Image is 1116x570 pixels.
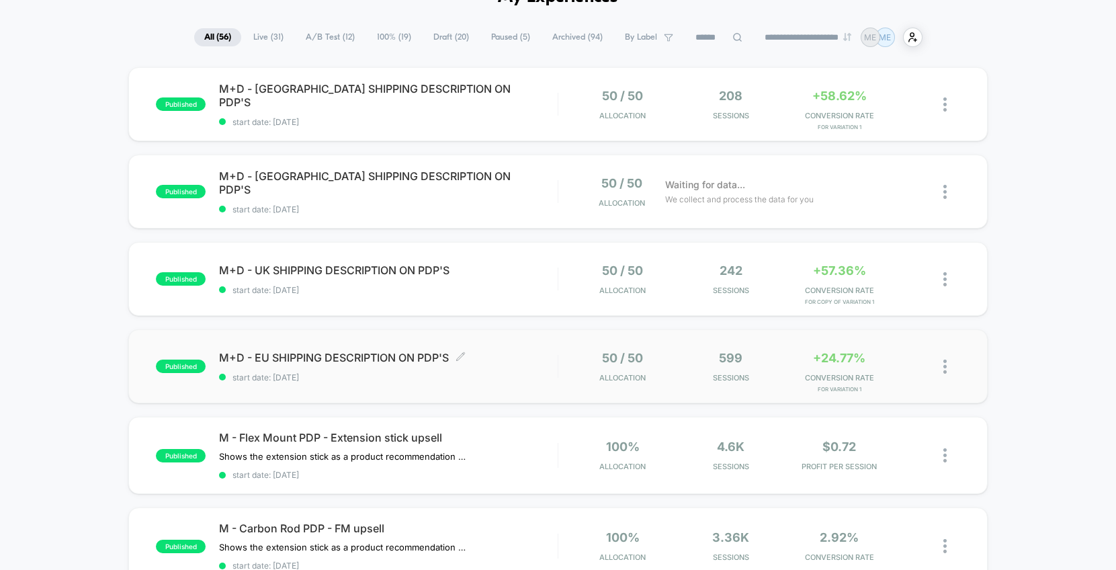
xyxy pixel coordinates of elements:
span: Allocation [599,553,646,562]
span: M+D - [GEOGRAPHIC_DATA] SHIPPING DESCRIPTION ON PDP'S [219,169,558,196]
span: Allocation [599,111,646,120]
span: Sessions [680,462,781,471]
span: published [156,185,206,198]
span: start date: [DATE] [219,470,558,480]
span: 50 / 50 [602,351,643,365]
span: Sessions [680,111,781,120]
span: 242 [720,263,742,278]
span: +57.36% [813,263,866,278]
span: M+D - EU SHIPPING DESCRIPTION ON PDP'S [219,351,558,364]
span: Allocation [599,286,646,295]
span: published [156,97,206,111]
span: 3.36k [712,530,749,544]
span: Archived ( 94 ) [542,28,613,46]
img: end [843,33,851,41]
span: start date: [DATE] [219,117,558,127]
span: Sessions [680,373,781,382]
span: CONVERSION RATE [788,111,890,120]
span: start date: [DATE] [219,285,558,295]
span: 50 / 50 [602,89,643,103]
span: published [156,449,206,462]
span: A/B Test ( 12 ) [296,28,365,46]
span: Shows the extension stick as a product recommendation under the CTA [219,542,468,553]
span: M - Flex Mount PDP - Extension stick upsell [219,431,558,444]
span: M+D - UK SHIPPING DESCRIPTION ON PDP'S [219,263,558,277]
span: start date: [DATE] [219,372,558,382]
span: 4.6k [717,440,744,454]
span: start date: [DATE] [219,204,558,214]
span: 100% ( 19 ) [367,28,421,46]
span: Draft ( 20 ) [423,28,479,46]
span: $0.72 [822,440,856,454]
p: ME [864,32,876,42]
span: CONVERSION RATE [788,286,890,295]
span: Sessions [680,286,781,295]
img: close [943,97,947,112]
span: published [156,360,206,373]
span: M - Carbon Rod PDP - FM upsell [219,522,558,535]
span: By Label [625,32,657,42]
span: 100% [606,440,640,454]
span: 599 [719,351,742,365]
p: ME [879,32,891,42]
span: We collect and process the data for you [665,193,814,206]
span: Waiting for data... [665,177,745,192]
span: Shows the extension stick as a product recommendation under the CTA [219,451,468,462]
span: Allocation [599,198,645,208]
span: +24.77% [813,351,865,365]
span: published [156,272,206,286]
span: Allocation [599,462,646,471]
span: published [156,540,206,553]
span: 2.92% [820,530,859,544]
span: for Variation 1 [788,124,890,130]
span: for Variation 1 [788,386,890,393]
span: 50 / 50 [602,263,643,278]
span: Allocation [599,373,646,382]
img: close [943,360,947,374]
img: close [943,448,947,462]
span: CONVERSION RATE [788,553,890,562]
span: 208 [719,89,742,103]
img: close [943,272,947,286]
span: Sessions [680,553,781,562]
span: All ( 56 ) [194,28,241,46]
span: 100% [606,530,640,544]
span: 50 / 50 [601,176,642,190]
img: close [943,185,947,199]
span: PROFIT PER SESSION [788,462,890,471]
span: M+D - [GEOGRAPHIC_DATA] SHIPPING DESCRIPTION ON PDP'S [219,82,558,109]
span: +58.62% [812,89,867,103]
span: for Copy of Variation 1 [788,298,890,305]
span: Live ( 31 ) [243,28,294,46]
span: Paused ( 5 ) [481,28,540,46]
span: CONVERSION RATE [788,373,890,382]
img: close [943,539,947,553]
